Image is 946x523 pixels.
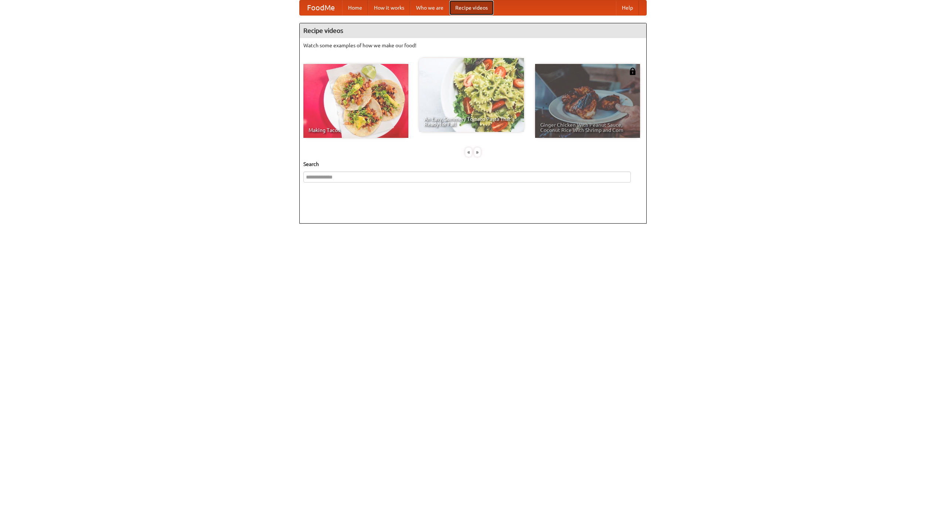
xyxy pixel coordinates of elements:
div: » [474,147,481,157]
span: Making Tacos [309,128,403,133]
a: FoodMe [300,0,342,15]
div: « [465,147,472,157]
span: An Easy, Summery Tomato Pasta That's Ready for Fall [424,116,519,127]
a: An Easy, Summery Tomato Pasta That's Ready for Fall [419,58,524,132]
h5: Search [303,160,643,168]
a: How it works [368,0,410,15]
a: Making Tacos [303,64,408,138]
a: Recipe videos [449,0,494,15]
h4: Recipe videos [300,23,646,38]
img: 483408.png [629,68,636,75]
a: Help [616,0,639,15]
a: Home [342,0,368,15]
a: Who we are [410,0,449,15]
p: Watch some examples of how we make our food! [303,42,643,49]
